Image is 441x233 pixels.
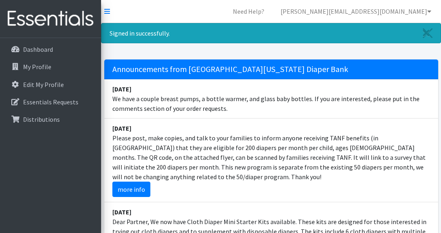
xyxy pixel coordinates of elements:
[112,124,131,132] strong: [DATE]
[112,182,150,197] a: more info
[3,5,98,32] img: HumanEssentials
[23,115,60,123] p: Distributions
[3,94,98,110] a: Essentials Requests
[3,76,98,93] a: Edit My Profile
[104,59,438,79] h5: Announcements from [GEOGRAPHIC_DATA][US_STATE] Diaper Bank
[112,208,131,216] strong: [DATE]
[274,3,438,19] a: [PERSON_NAME][EMAIL_ADDRESS][DOMAIN_NAME]
[104,119,438,202] li: Please post, make copies, and talk to your families to inform anyone receiving TANF benefits (in ...
[23,45,53,53] p: Dashboard
[104,79,438,119] li: We have a couple breast pumps, a bottle warmer, and glass baby bottles. If you are interested, pl...
[101,23,441,43] div: Signed in successfully.
[3,59,98,75] a: My Profile
[415,23,441,43] a: Close
[23,63,51,71] p: My Profile
[112,85,131,93] strong: [DATE]
[23,98,78,106] p: Essentials Requests
[3,111,98,127] a: Distributions
[3,41,98,57] a: Dashboard
[23,80,64,89] p: Edit My Profile
[226,3,271,19] a: Need Help?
